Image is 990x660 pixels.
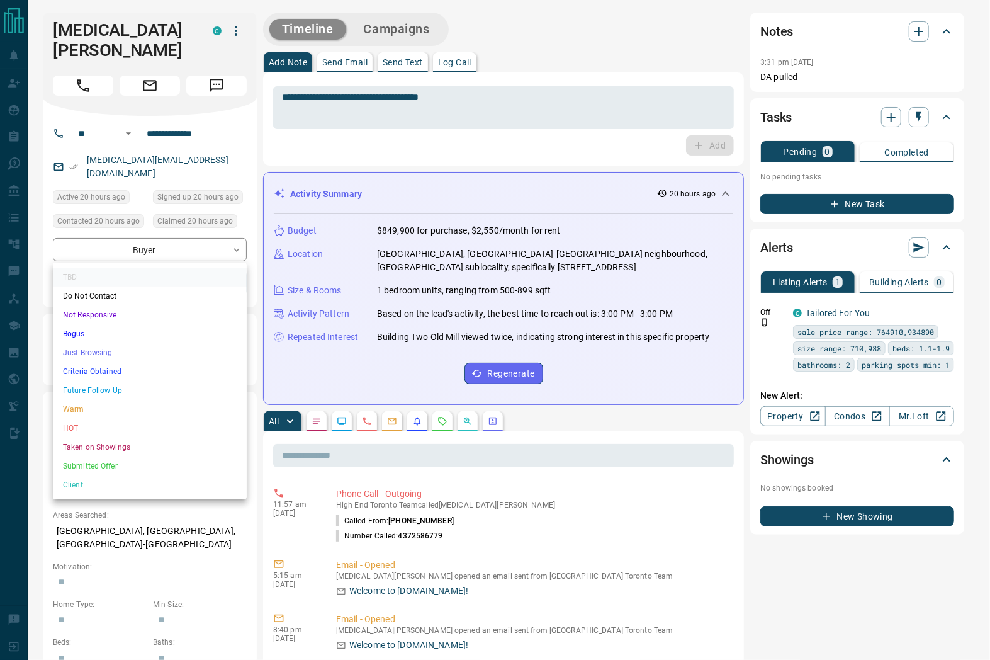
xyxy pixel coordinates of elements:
[53,457,247,475] li: Submitted Offer
[53,419,247,438] li: HOT
[53,381,247,400] li: Future Follow Up
[53,438,247,457] li: Taken on Showings
[53,400,247,419] li: Warm
[53,362,247,381] li: Criteria Obtained
[53,305,247,324] li: Not Responsive
[53,475,247,494] li: Client
[53,324,247,343] li: Bogus
[53,287,247,305] li: Do Not Contact
[53,343,247,362] li: Just Browsing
